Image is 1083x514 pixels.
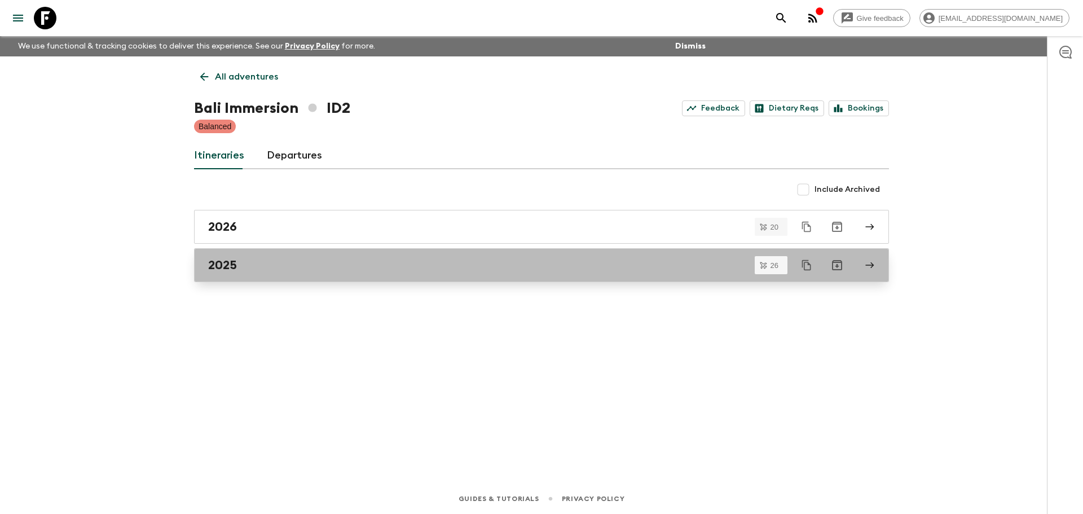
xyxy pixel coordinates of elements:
button: Dismiss [672,38,708,54]
button: Archive [826,216,848,238]
h2: 2026 [208,219,237,234]
p: Balanced [199,121,231,132]
span: 20 [764,223,785,231]
span: Give feedback [851,14,910,23]
a: Give feedback [833,9,910,27]
h2: 2025 [208,258,237,273]
button: Archive [826,254,848,276]
button: menu [7,7,29,29]
p: We use functional & tracking cookies to deliver this experience. See our for more. [14,36,380,56]
p: All adventures [215,70,278,84]
span: Include Archived [815,184,880,195]
span: [EMAIL_ADDRESS][DOMAIN_NAME] [932,14,1069,23]
a: Privacy Policy [562,493,624,505]
a: Feedback [682,100,745,116]
span: 26 [764,262,785,269]
a: Dietary Reqs [750,100,824,116]
a: Bookings [829,100,889,116]
a: 2025 [194,248,889,282]
a: All adventures [194,65,284,88]
button: search adventures [770,7,793,29]
a: Guides & Tutorials [459,493,539,505]
a: 2026 [194,210,889,244]
a: Itineraries [194,142,244,169]
h1: Bali Immersion ID2 [194,97,350,120]
button: Duplicate [796,217,817,237]
div: [EMAIL_ADDRESS][DOMAIN_NAME] [919,9,1069,27]
a: Departures [267,142,322,169]
button: Duplicate [796,255,817,275]
a: Privacy Policy [285,42,340,50]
